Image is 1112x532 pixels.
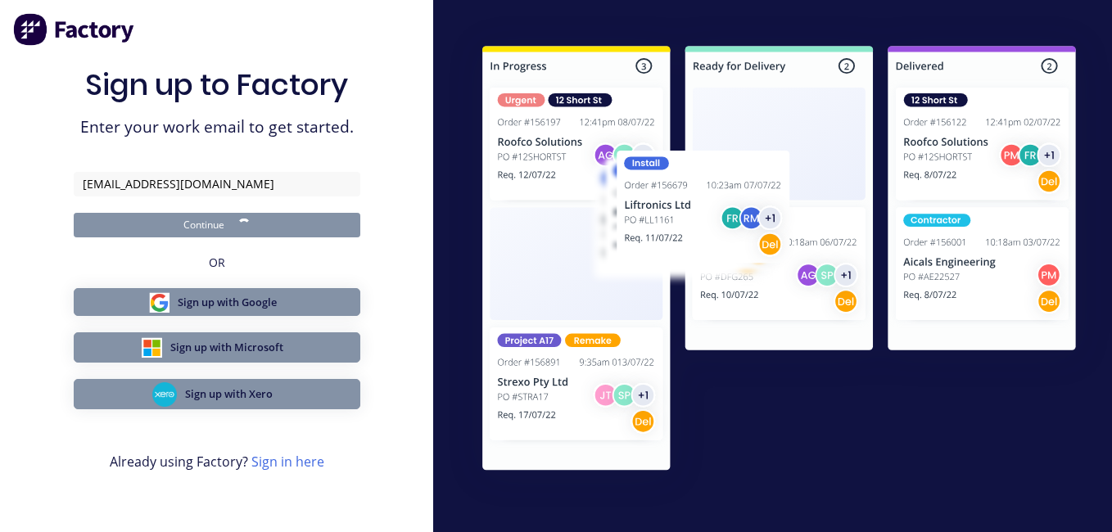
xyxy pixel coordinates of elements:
[74,172,360,196] input: name@work-email.com
[209,254,225,271] span: OR
[110,452,324,471] span: Already using Factory?
[74,379,360,409] button: Sign up with Xero
[80,115,354,139] span: Enter your work email to get started.
[170,340,283,355] span: Sign up with Microsoft
[13,13,136,46] img: Factory
[74,213,360,237] button: Continue
[446,13,1112,509] img: Sign in
[251,453,324,471] a: Sign in here
[185,386,273,402] span: Sign up with Xero
[74,288,360,316] button: Sign up with Google
[85,67,348,102] h1: Sign up to Factory
[178,295,277,310] span: Sign up with Google
[74,332,360,363] button: Sign up with Microsoft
